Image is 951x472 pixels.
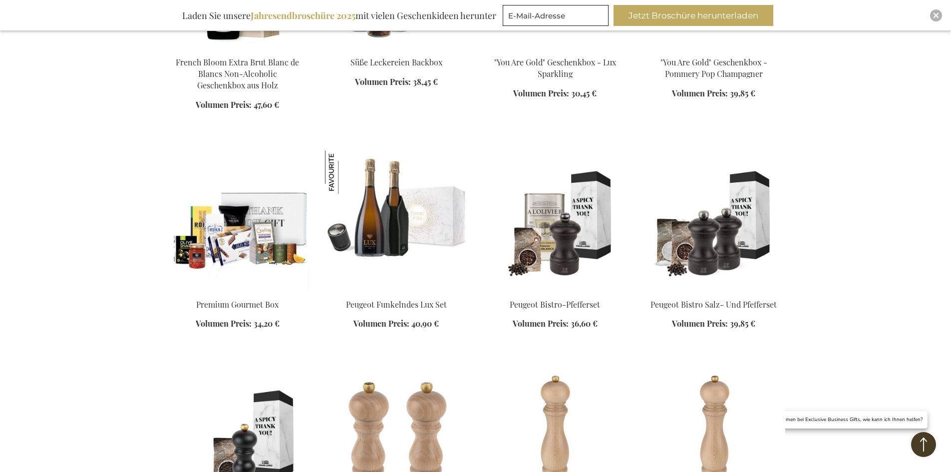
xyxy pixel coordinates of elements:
[503,5,612,29] form: marketing offers and promotions
[196,318,252,329] span: Volumen Preis:
[484,44,627,54] a: "You Are Gold" Geschenkbox - Lux Sparkling
[484,287,627,296] a: Peugot Bistro Pepper Set
[350,57,442,67] a: Süße Leckereien Backbox
[642,287,785,296] a: Peugeot Bistro Salt & Pepper Set
[513,318,598,330] a: Volumen Preis: 36,60 €
[178,5,501,26] div: Laden Sie unsere mit vielen Geschenkideen herunter
[196,299,279,310] a: Premium Gourmet Box
[730,88,755,98] span: 39,85 €
[325,151,368,194] img: Peugeot Funkelndes Lux Set
[672,88,755,99] a: Volumen Preis: 39,85 €
[730,318,755,329] span: 39,85 €
[355,76,411,87] span: Volumen Preis:
[254,318,280,329] span: 34,20 €
[413,76,438,87] span: 38,45 €
[484,151,627,291] img: Peugot Bistro Pepper Set
[325,151,468,291] img: EB-PKT-PEUG-CHAM-LUX
[513,318,569,329] span: Volumen Preis:
[672,318,755,330] a: Volumen Preis: 39,85 €
[346,299,447,310] a: Peugeot Funkelndes Lux Set
[672,88,728,98] span: Volumen Preis:
[353,318,439,330] a: Volumen Preis: 40,90 €
[166,151,309,291] img: Premium Gourmet Box
[176,57,299,90] a: French Bloom Extra Brut Blanc de Blancs Non-Alcoholic Geschenkbox aus Holz
[660,57,767,79] a: "You Are Gold" Geschenkbox - Pommery Pop Champagner
[933,12,939,18] img: Close
[353,318,409,329] span: Volumen Preis:
[503,5,609,26] input: E-Mail-Adresse
[196,99,252,110] span: Volumen Preis:
[196,318,280,330] a: Volumen Preis: 34,20 €
[513,88,597,99] a: Volumen Preis: 30,45 €
[325,44,468,54] a: Sweet Treats Baking Box
[642,151,785,291] img: Peugeot Bistro Salt & Pepper Set
[355,76,438,88] a: Volumen Preis: 38,45 €
[672,318,728,329] span: Volumen Preis:
[513,88,569,98] span: Volumen Preis:
[510,299,600,310] a: Peugeot Bistro-Pfefferset
[494,57,616,79] a: "You Are Gold" Geschenkbox - Lux Sparkling
[642,44,785,54] a: You Are Gold Gift Box - Pommery Pop Champagne
[166,287,309,296] a: Premium Gourmet Box
[571,88,597,98] span: 30,45 €
[166,44,309,54] a: French Bloom Extra Brut Blanc de Blancs Non-Alcoholic Wooden Gift Box
[251,9,355,21] b: Jahresendbroschüre 2025
[930,9,942,21] div: Close
[325,287,468,296] a: EB-PKT-PEUG-CHAM-LUX Peugeot Funkelndes Lux Set
[196,99,279,111] a: Volumen Preis: 47,60 €
[650,299,777,310] a: Peugeot Bistro Salz- Und Pfefferset
[254,99,279,110] span: 47,60 €
[411,318,439,329] span: 40,90 €
[614,5,773,26] button: Jetzt Broschüre herunterladen
[571,318,598,329] span: 36,60 €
